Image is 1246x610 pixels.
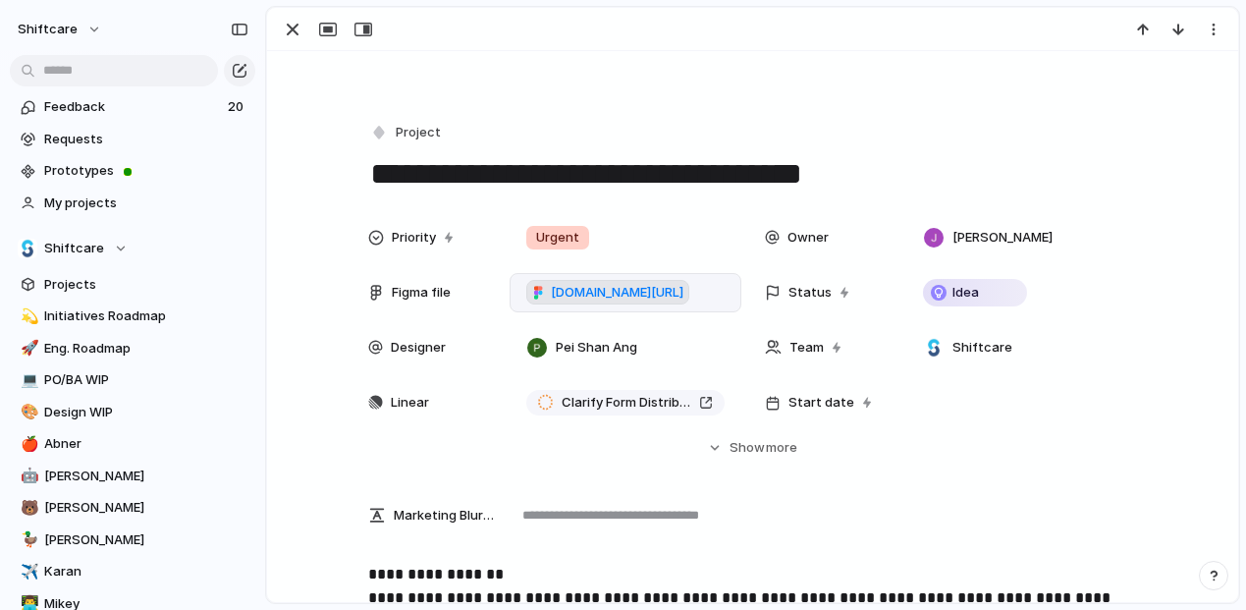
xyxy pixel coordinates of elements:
[44,467,248,486] span: [PERSON_NAME]
[551,283,683,303] span: [DOMAIN_NAME][URL]
[18,370,37,390] button: 💻
[396,123,441,142] span: Project
[44,434,248,454] span: Abner
[10,526,255,555] a: 🦆[PERSON_NAME]
[391,338,446,358] span: Designer
[44,530,248,550] span: [PERSON_NAME]
[21,369,34,392] div: 💻
[21,497,34,520] div: 🐻
[44,370,248,390] span: PO/BA WIP
[536,228,579,248] span: Urgent
[10,429,255,459] a: 🍎Abner
[391,393,429,413] span: Linear
[10,302,255,331] a: 💫Initiatives Roadmap
[44,339,248,359] span: Eng. Roadmap
[21,401,34,423] div: 🎨
[10,493,255,523] a: 🐻[PERSON_NAME]
[788,393,854,413] span: Start date
[366,119,447,147] button: Project
[10,125,255,154] a: Requests
[10,189,255,218] a: My projects
[21,305,34,328] div: 💫
[44,275,248,295] span: Projects
[368,430,1138,466] button: Showmore
[526,280,689,305] a: [DOMAIN_NAME][URL]
[394,506,494,526] span: Marketing Blurb (15-20 Words)
[392,228,436,248] span: Priority
[44,194,248,213] span: My projects
[766,438,797,458] span: more
[10,398,255,427] a: 🎨Design WIP
[228,97,247,117] span: 20
[44,498,248,518] span: [PERSON_NAME]
[562,393,691,413] span: Clarify Form Distribution to Teams
[21,337,34,360] div: 🚀
[44,306,248,326] span: Initiatives Roadmap
[952,283,979,303] span: Idea
[789,338,824,358] span: Team
[730,438,765,458] span: Show
[18,20,78,39] span: shiftcare
[44,130,248,149] span: Requests
[18,339,37,359] button: 🚀
[788,283,832,303] span: Status
[44,161,248,181] span: Prototypes
[44,562,248,582] span: Karan
[10,270,255,300] a: Projects
[18,467,37,486] button: 🤖
[18,530,37,550] button: 🦆
[10,234,255,263] button: Shiftcare
[18,403,37,422] button: 🎨
[18,434,37,454] button: 🍎
[9,14,112,45] button: shiftcare
[10,156,255,186] a: Prototypes
[18,306,37,326] button: 💫
[10,365,255,395] a: 💻PO/BA WIP
[18,562,37,582] button: ✈️
[21,528,34,551] div: 🦆
[21,433,34,456] div: 🍎
[18,498,37,518] button: 🐻
[44,403,248,422] span: Design WIP
[10,557,255,586] a: ✈️Karan
[556,338,637,358] span: Pei Shan Ang
[10,92,255,122] a: Feedback20
[21,465,34,487] div: 🤖
[392,283,451,303] span: Figma file
[10,334,255,363] a: 🚀Eng. Roadmap
[10,462,255,491] a: 🤖[PERSON_NAME]
[526,390,725,416] a: Clarify Form Distribution to Teams
[44,97,222,117] span: Feedback
[787,228,829,248] span: Owner
[21,561,34,583] div: ✈️
[44,239,104,258] span: Shiftcare
[952,338,1012,358] span: Shiftcare
[952,228,1053,248] span: [PERSON_NAME]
